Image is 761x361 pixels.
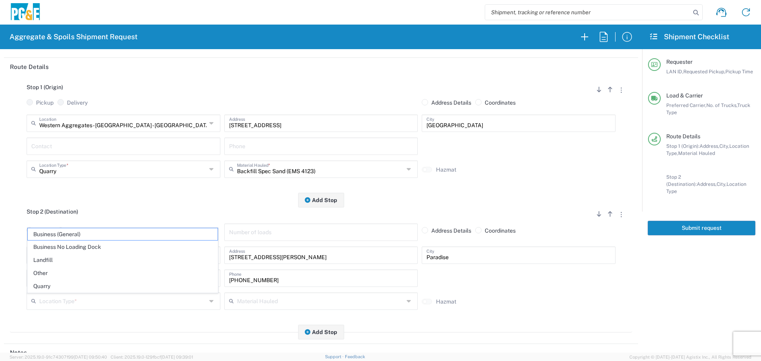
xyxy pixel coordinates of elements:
label: Address Details [422,99,471,106]
a: Feedback [345,354,365,359]
span: Stop 2 (Destination): [666,174,697,187]
span: City, [717,181,727,187]
span: Stop 2 (Destination) [27,208,78,215]
img: pge [10,3,41,22]
span: City, [719,143,729,149]
span: Business (General) [28,228,218,241]
label: Coordinates [475,99,516,106]
h2: Aggregate & Spoils Shipment Request [10,32,138,42]
button: Add Stop [298,193,344,207]
h2: Notes [10,349,27,357]
span: Preferred Carrier, [666,102,706,108]
span: Copyright © [DATE]-[DATE] Agistix Inc., All Rights Reserved [629,353,751,361]
span: Requested Pickup, [683,69,725,74]
h2: Route Details [10,63,49,71]
span: Pickup Time [725,69,753,74]
span: LAN ID, [666,69,683,74]
span: No. of Trucks, [706,102,737,108]
label: Address Details [422,227,471,234]
label: Hazmat [436,166,456,173]
span: Client: 2025.19.0-129fbcf [111,355,193,359]
input: Shipment, tracking or reference number [485,5,690,20]
span: Route Details [666,133,700,139]
label: Coordinates [475,227,516,234]
button: Submit request [648,221,755,235]
a: Support [325,354,345,359]
span: [DATE] 09:39:01 [161,355,193,359]
label: Hazmat [436,298,456,305]
span: Business No Loading Dock [28,241,218,253]
span: Other [28,267,218,279]
span: Requester [666,59,692,65]
span: Landfill [28,254,218,266]
span: Material Hauled [678,150,715,156]
span: Address, [700,143,719,149]
span: Server: 2025.19.0-91c74307f99 [10,355,107,359]
span: Load & Carrier [666,92,703,99]
button: Add Stop [298,325,344,339]
span: Stop 1 (Origin): [666,143,700,149]
span: Address, [697,181,717,187]
span: [DATE] 09:50:40 [74,355,107,359]
h2: Shipment Checklist [649,32,729,42]
span: Quarry [28,280,218,292]
span: Stop 1 (Origin) [27,84,63,90]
